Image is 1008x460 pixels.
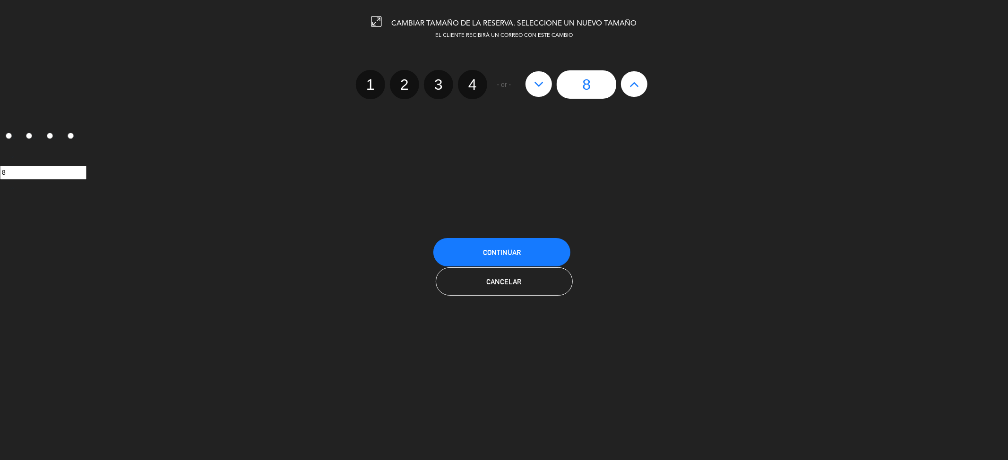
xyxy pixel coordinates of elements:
label: 4 [62,129,83,145]
label: 2 [390,70,419,99]
span: Continuar [483,248,521,256]
input: 3 [47,133,53,139]
span: Cancelar [487,278,522,286]
input: 2 [26,133,32,139]
span: - or - [497,79,511,90]
label: 3 [424,70,453,99]
input: 4 [68,133,74,139]
button: Continuar [433,238,570,266]
span: EL CLIENTE RECIBIRÁ UN CORREO CON ESTE CAMBIO [435,33,573,38]
label: 4 [458,70,487,99]
label: 1 [356,70,385,99]
label: 2 [21,129,42,145]
button: Cancelar [436,267,573,296]
label: 3 [42,129,62,145]
input: 1 [6,133,12,139]
span: CAMBIAR TAMAÑO DE LA RESERVA. SELECCIONE UN NUEVO TAMAÑO [392,20,637,27]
